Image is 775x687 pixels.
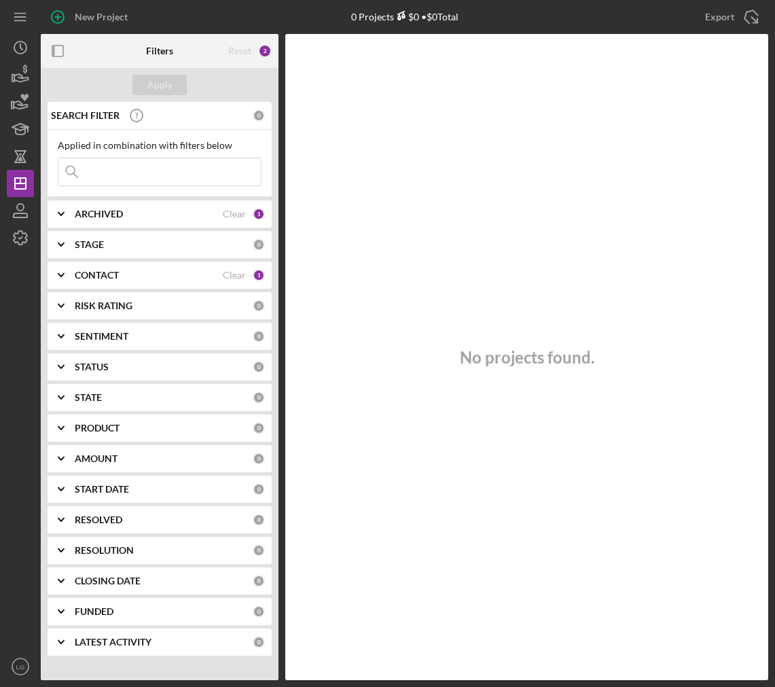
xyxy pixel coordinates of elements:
text: LG [16,663,25,671]
div: Apply [147,75,173,95]
div: 0 [253,300,265,312]
div: 0 [253,391,265,404]
div: $0 [394,11,419,22]
div: 0 [253,575,265,587]
b: STATE [75,392,102,403]
div: Reset [228,46,251,56]
div: 0 [253,544,265,557]
b: SEARCH FILTER [51,110,120,121]
b: STAGE [75,239,104,250]
div: 0 [253,239,265,251]
div: 0 [253,361,265,373]
div: 0 [253,422,265,434]
b: AMOUNT [75,453,118,464]
div: Clear [223,270,246,281]
b: RESOLUTION [75,545,134,556]
h3: No projects found. [460,348,594,367]
b: CLOSING DATE [75,576,141,586]
b: Filters [146,46,173,56]
b: SENTIMENT [75,331,128,342]
div: Applied in combination with filters below [58,140,262,151]
div: Clear [223,209,246,219]
div: 0 [253,330,265,342]
b: LATEST ACTIVITY [75,637,151,648]
div: 1 [253,269,265,281]
div: 0 [253,109,265,122]
div: 0 Projects • $0 Total [351,11,458,22]
div: 1 [253,208,265,220]
button: LG [7,653,34,680]
div: 0 [253,483,265,495]
div: 0 [253,636,265,648]
b: RESOLVED [75,514,122,525]
b: ARCHIVED [75,209,123,219]
b: STATUS [75,362,109,372]
div: Export [705,3,734,31]
button: Apply [132,75,187,95]
button: Export [691,3,768,31]
div: 0 [253,605,265,618]
b: FUNDED [75,606,113,617]
div: 0 [253,514,265,526]
b: RISK RATING [75,300,132,311]
b: CONTACT [75,270,119,281]
div: New Project [75,3,128,31]
div: 0 [253,453,265,465]
div: 2 [258,44,272,58]
button: New Project [41,3,141,31]
b: PRODUCT [75,423,120,434]
b: START DATE [75,484,129,495]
